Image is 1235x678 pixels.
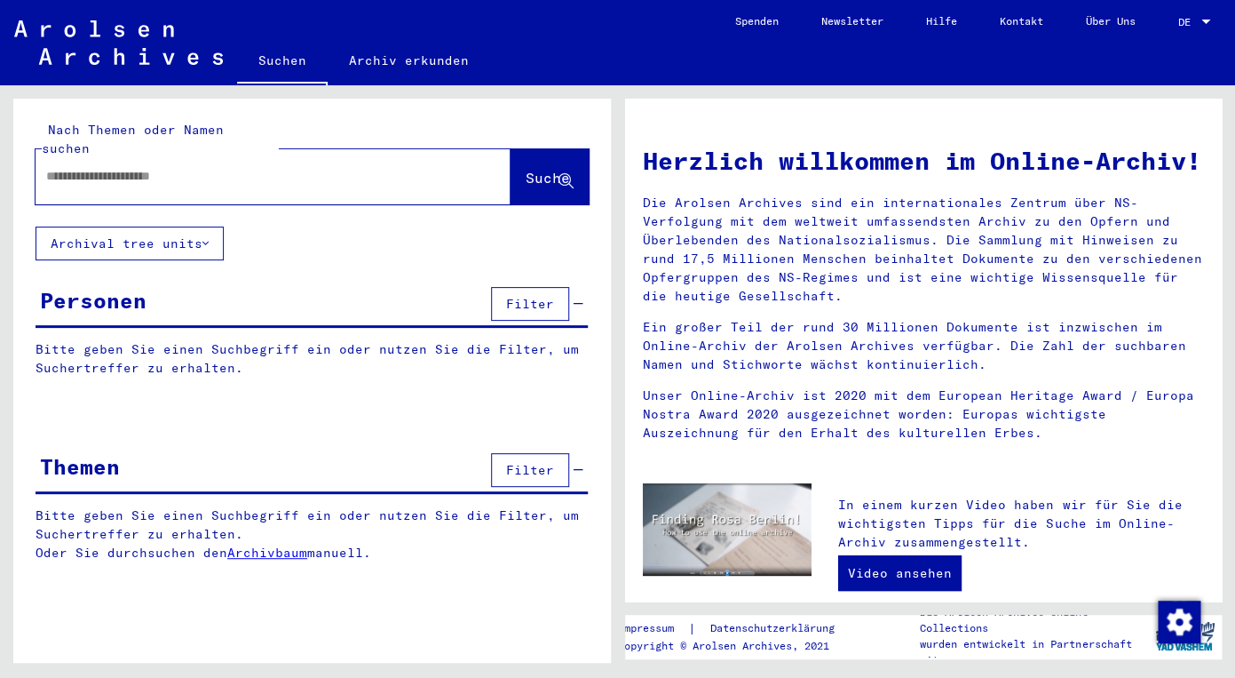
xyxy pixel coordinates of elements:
p: Bitte geben Sie einen Suchbegriff ein oder nutzen Sie die Filter, um Suchertreffer zu erhalten. [36,340,588,378]
span: DE [1178,16,1198,28]
p: Copyright © Arolsen Archives, 2021 [617,638,855,654]
a: Impressum [617,619,687,638]
p: Ein großer Teil der rund 30 Millionen Dokumente ist inzwischen im Online-Archiv der Arolsen Archi... [643,318,1205,374]
img: Arolsen_neg.svg [14,20,223,65]
a: Suchen [237,39,328,85]
p: Die Arolsen Archives sind ein internationales Zentrum über NS-Verfolgung mit dem weltweit umfasse... [643,194,1205,306]
p: Bitte geben Sie einen Suchbegriff ein oder nutzen Sie die Filter, um Suchertreffer zu erhalten. O... [36,507,589,562]
span: Filter [506,296,554,312]
div: Personen [40,284,146,316]
div: | [617,619,855,638]
p: Die Arolsen Archives Online-Collections [920,604,1147,636]
span: Filter [506,462,554,478]
p: Unser Online-Archiv ist 2020 mit dem European Heritage Award / Europa Nostra Award 2020 ausgezeic... [643,387,1205,443]
button: Archival tree units [36,227,224,260]
button: Suche [511,149,589,204]
span: Suche [526,169,570,187]
button: Filter [491,287,569,321]
mat-label: Nach Themen oder Namen suchen [42,122,224,156]
img: yv_logo.png [1152,614,1218,658]
a: Archivbaum [227,545,307,561]
a: Archiv erkunden [328,39,490,82]
p: In einem kurzen Video haben wir für Sie die wichtigsten Tipps für die Suche im Online-Archiv zusa... [838,496,1204,552]
p: wurden entwickelt in Partnerschaft mit [920,636,1147,668]
img: Zustimmung ändern [1158,601,1200,643]
a: Video ansehen [838,555,962,591]
img: video.jpg [643,483,812,576]
a: Datenschutzerklärung [695,619,855,638]
h1: Herzlich willkommen im Online-Archiv! [643,142,1205,179]
button: Filter [491,453,569,487]
div: Themen [40,451,120,483]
